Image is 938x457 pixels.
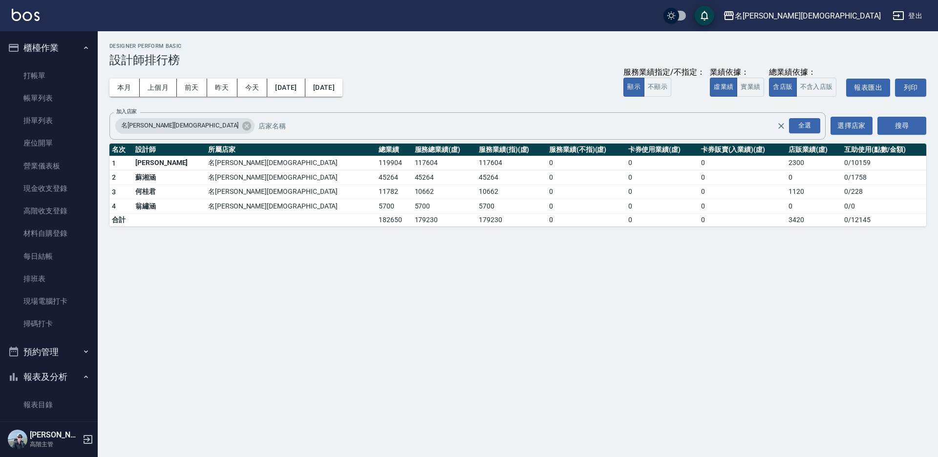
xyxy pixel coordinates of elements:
div: 服務業績指定/不指定： [623,67,705,78]
a: 營業儀表板 [4,155,94,177]
td: 0 [786,199,842,214]
td: 0 [626,170,699,185]
button: 列印 [895,79,926,97]
td: 0 [547,170,626,185]
input: 店家名稱 [256,117,794,134]
td: 名[PERSON_NAME][DEMOGRAPHIC_DATA] [206,199,376,214]
td: 0 / 1758 [842,170,926,185]
button: 不含入店販 [796,78,837,97]
td: 3420 [786,213,842,226]
p: 高階主管 [30,440,80,449]
td: 117604 [476,156,547,170]
td: 179230 [412,213,476,226]
span: 1 [112,159,116,167]
td: 0 [626,199,699,214]
td: 0 [699,199,786,214]
img: Person [8,430,27,449]
th: 卡券販賣(入業績)(虛) [699,144,786,156]
td: 0 [786,170,842,185]
span: 3 [112,188,116,196]
td: 0 [626,185,699,199]
button: 搜尋 [877,117,926,135]
td: 117604 [412,156,476,170]
div: 業績依據： [710,67,764,78]
div: 名[PERSON_NAME][DEMOGRAPHIC_DATA] [735,10,881,22]
th: 服務業績(不指)(虛) [547,144,626,156]
td: 10662 [412,185,476,199]
td: 2300 [786,156,842,170]
td: 119904 [376,156,412,170]
td: 0 [547,156,626,170]
td: 0 [626,213,699,226]
td: 0 / 12145 [842,213,926,226]
a: 帳單列表 [4,87,94,109]
td: 名[PERSON_NAME][DEMOGRAPHIC_DATA] [206,170,376,185]
td: 名[PERSON_NAME][DEMOGRAPHIC_DATA] [206,185,376,199]
button: 前天 [177,79,207,97]
td: 1120 [786,185,842,199]
th: 互助使用(點數/金額) [842,144,926,156]
button: 含店販 [769,78,796,97]
td: 翁繡涵 [133,199,206,214]
td: 5700 [476,199,547,214]
td: 0 [699,185,786,199]
button: save [695,6,714,25]
a: 材料自購登錄 [4,222,94,245]
td: 0 / 10159 [842,156,926,170]
td: 11782 [376,185,412,199]
a: 每日結帳 [4,245,94,268]
button: [DATE] [305,79,342,97]
td: 45264 [412,170,476,185]
td: 0 [547,199,626,214]
td: 0 [547,185,626,199]
button: 報表及分析 [4,364,94,390]
a: 掛單列表 [4,109,94,132]
a: 排班表 [4,268,94,290]
a: 報表目錄 [4,394,94,416]
h5: [PERSON_NAME] [30,430,80,440]
th: 店販業績(虛) [786,144,842,156]
th: 服務總業績(虛) [412,144,476,156]
td: 5700 [412,199,476,214]
td: 10662 [476,185,547,199]
th: 總業績 [376,144,412,156]
th: 卡券使用業績(虛) [626,144,699,156]
h2: Designer Perform Basic [109,43,926,49]
button: 今天 [237,79,268,97]
th: 所屬店家 [206,144,376,156]
td: 5700 [376,199,412,214]
button: 上個月 [140,79,177,97]
button: 昨天 [207,79,237,97]
button: 櫃檯作業 [4,35,94,61]
td: 0 / 228 [842,185,926,199]
td: 0 [699,213,786,226]
td: 182650 [376,213,412,226]
a: 座位開單 [4,132,94,154]
a: 掃碼打卡 [4,312,94,335]
button: 名[PERSON_NAME][DEMOGRAPHIC_DATA] [719,6,885,26]
button: 本月 [109,79,140,97]
div: 名[PERSON_NAME][DEMOGRAPHIC_DATA] [115,118,255,134]
label: 加入店家 [116,108,137,115]
button: 報表匯出 [846,79,890,97]
td: 蘇湘涵 [133,170,206,185]
td: 0 [699,156,786,170]
th: 名次 [109,144,133,156]
button: 虛業績 [710,78,737,97]
td: 0 [699,170,786,185]
button: 選擇店家 [831,117,873,135]
a: 現場電腦打卡 [4,290,94,312]
a: 消費分析儀表板 [4,416,94,438]
button: Open [787,116,822,135]
td: 何桂君 [133,185,206,199]
h3: 設計師排行榜 [109,53,926,67]
span: 2 [112,173,116,181]
td: 0 [626,156,699,170]
td: 0 [547,213,626,226]
button: 實業績 [737,78,764,97]
span: 4 [112,202,116,210]
button: 顯示 [623,78,644,97]
a: 現金收支登錄 [4,177,94,200]
img: Logo [12,9,40,21]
